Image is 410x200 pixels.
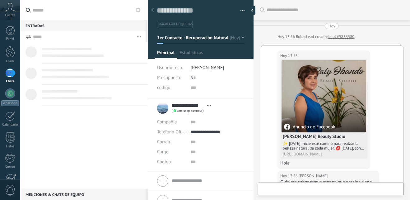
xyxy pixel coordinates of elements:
[1,37,19,41] div: Panel
[328,23,335,29] div: Hoy
[157,63,186,73] div: Usuario resp.
[157,117,186,127] div: Compañía
[1,60,19,64] div: Leads
[157,73,186,83] div: Presupuesto
[157,157,186,167] div: Codigo
[191,65,224,71] span: [PERSON_NAME]
[191,73,245,83] div: $
[157,139,170,145] span: Correo
[20,20,146,31] div: Entradas
[299,173,328,179] span: Giohana Albuja
[282,60,366,158] a: Anuncio de Facebook[PERSON_NAME] Beauty Studio✨ [DATE] inicié este camino para realzar la belleza...
[296,34,306,39] span: Robot
[179,50,203,59] span: Estadísticas
[1,100,19,106] div: WhatsApp
[157,83,186,93] div: codigo
[1,79,19,83] div: Chats
[157,85,170,90] span: codigo
[1,123,19,127] div: Calendario
[5,13,15,17] span: Cuenta
[157,65,183,71] span: Usuario resp.
[157,50,175,59] span: Principal
[157,75,181,81] span: Presupuesto
[157,160,171,164] span: Codigo
[280,160,367,166] div: Hola
[177,109,202,112] span: whatsapp business
[306,34,328,40] div: Lead creado:
[283,134,365,140] h4: [PERSON_NAME] Beauty Studio
[157,127,186,137] button: Teléfono Oficina
[20,189,146,200] div: Menciones & Chats de equipo
[157,137,170,147] button: Correo
[157,150,169,154] span: Cargo
[328,34,354,40] a: Lead #5833380
[283,141,365,150] div: ✨ [DATE] inicié este camino para realzar la belleza natural de cada mujer. 💋 [DATE], con técnicas...
[157,147,186,157] div: Cargo
[249,6,255,15] div: Ocultar
[277,34,296,40] div: Hoy 13:56
[1,145,19,149] div: Listas
[280,173,299,179] div: Hoy 13:56
[280,53,299,59] div: Hoy 13:56
[284,124,335,130] div: Anuncio de Facebook
[1,165,19,169] div: Correo
[157,129,189,135] span: Teléfono Oficina
[283,152,365,156] div: [URL][DOMAIN_NAME]
[159,22,193,26] span: #agregar etiquetas
[280,179,376,192] div: Quisiera saber más o menos qué precios tiene el pack de rregenario. Decejas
